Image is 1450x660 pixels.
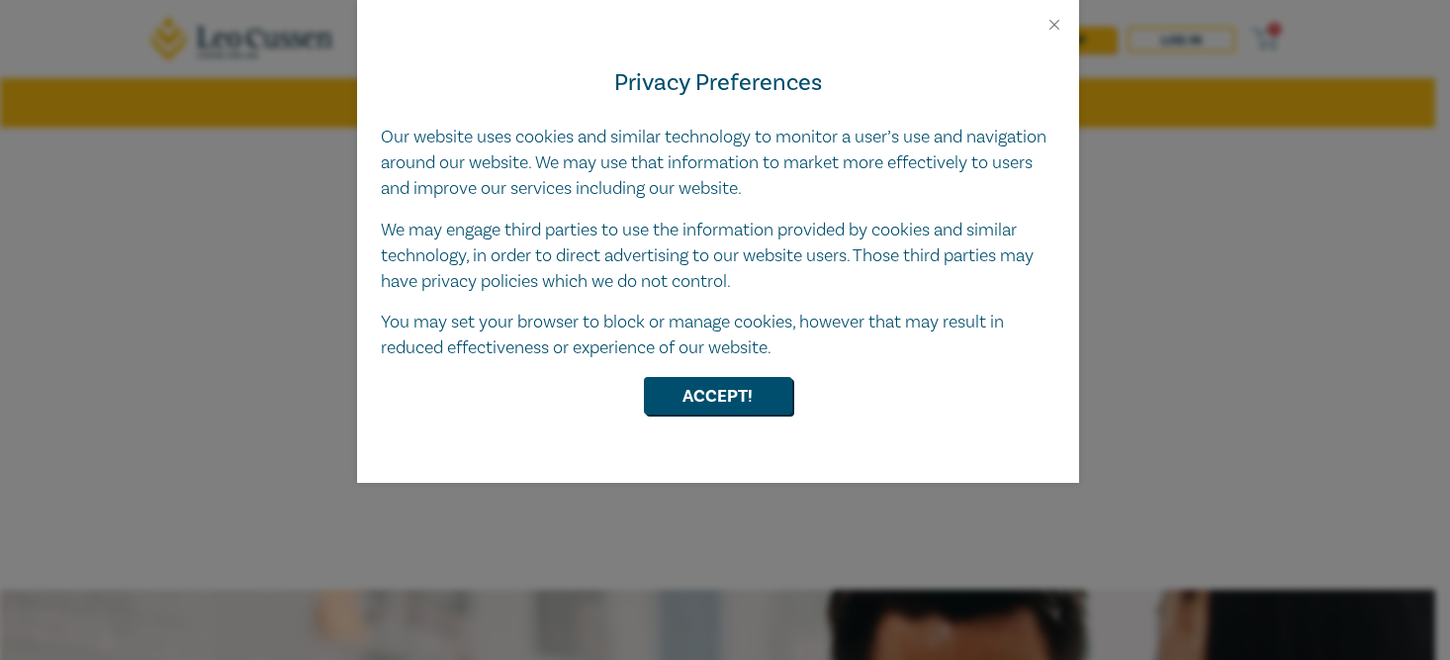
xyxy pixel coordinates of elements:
[381,218,1055,295] p: We may engage third parties to use the information provided by cookies and similar technology, in...
[381,125,1055,202] p: Our website uses cookies and similar technology to monitor a user’s use and navigation around our...
[1045,16,1063,34] button: Close
[381,65,1055,101] h4: Privacy Preferences
[644,377,792,415] button: Accept!
[381,310,1055,361] p: You may set your browser to block or manage cookies, however that may result in reduced effective...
